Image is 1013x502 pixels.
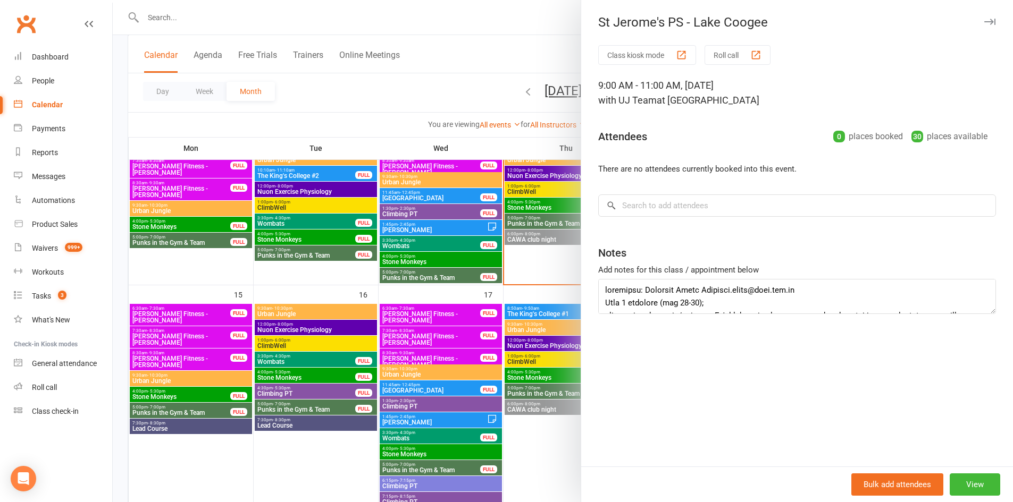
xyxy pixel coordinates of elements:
[705,45,771,65] button: Roll call
[833,131,845,142] div: 0
[32,148,58,157] div: Reports
[598,45,696,65] button: Class kiosk mode
[32,172,65,181] div: Messages
[14,141,112,165] a: Reports
[14,212,112,236] a: Product Sales
[65,243,82,252] span: 999+
[14,189,112,212] a: Automations
[598,194,996,217] input: Search to add attendees
[13,11,39,37] a: Clubworx
[14,284,112,308] a: Tasks 3
[598,245,626,260] div: Notes
[14,45,112,69] a: Dashboard
[14,260,112,284] a: Workouts
[14,352,112,376] a: General attendance kiosk mode
[14,93,112,117] a: Calendar
[32,76,54,85] div: People
[598,95,657,106] span: with UJ Team
[950,473,1000,496] button: View
[581,15,1013,30] div: St Jerome's PS ‑ Lake Coogee
[14,308,112,332] a: What's New
[32,268,64,276] div: Workouts
[911,129,987,144] div: places available
[32,196,75,205] div: Automations
[833,129,903,144] div: places booked
[32,316,70,324] div: What's New
[32,292,51,300] div: Tasks
[32,100,63,109] div: Calendar
[58,291,66,300] span: 3
[32,244,58,252] div: Waivers
[32,407,79,415] div: Class check-in
[32,359,97,368] div: General attendance
[14,236,112,260] a: Waivers 999+
[32,124,65,133] div: Payments
[32,220,78,228] div: Product Sales
[598,263,996,276] div: Add notes for this class / appointment below
[14,117,112,141] a: Payments
[851,473,943,496] button: Bulk add attendees
[911,131,923,142] div: 30
[32,53,69,61] div: Dashboard
[14,69,112,93] a: People
[11,466,36,491] div: Open Intercom Messenger
[598,129,647,144] div: Attendees
[14,376,112,399] a: Roll call
[598,78,996,108] div: 9:00 AM - 11:00 AM, [DATE]
[598,163,996,175] li: There are no attendees currently booked into this event.
[657,95,759,106] span: at [GEOGRAPHIC_DATA]
[14,165,112,189] a: Messages
[32,383,57,392] div: Roll call
[14,399,112,423] a: Class kiosk mode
